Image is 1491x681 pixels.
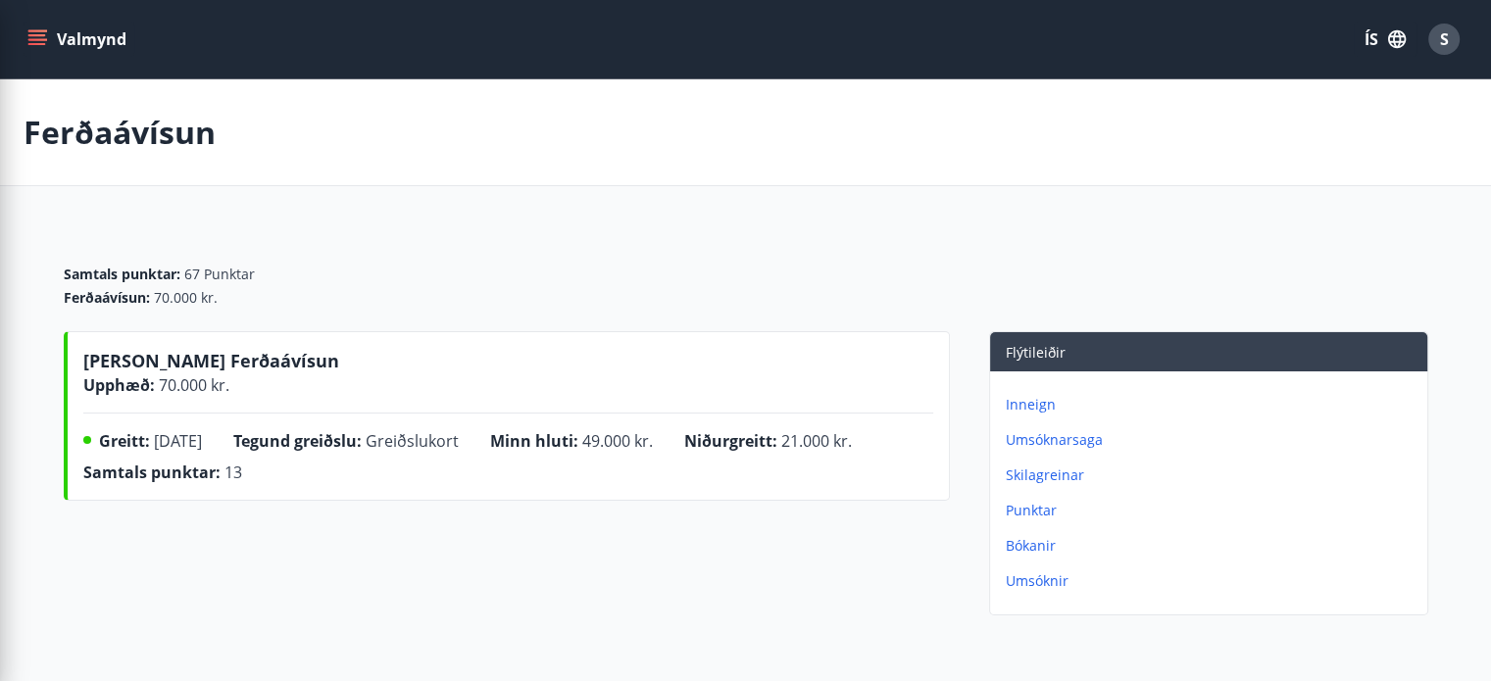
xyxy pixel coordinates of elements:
span: Greitt : [99,430,150,452]
span: S [1440,28,1449,50]
span: Upphæð : [83,374,155,396]
span: [DATE] [154,430,202,452]
button: ÍS [1354,22,1416,57]
p: Bókanir [1006,536,1419,556]
p: Inneign [1006,395,1419,414]
span: [PERSON_NAME] Ferðaávísun [83,349,339,380]
p: Skilagreinar [1006,465,1419,485]
span: 49.000 kr. [582,430,653,452]
span: Samtals punktar : [83,462,221,483]
span: 67 Punktar [184,265,255,284]
span: Flýtileiðir [1006,343,1066,362]
span: 21.000 kr. [781,430,852,452]
span: Tegund greiðslu : [233,430,362,452]
span: 13 [224,462,242,483]
span: Niðurgreitt : [684,430,777,452]
p: Ferðaávísun [24,111,216,154]
button: menu [24,22,134,57]
span: 70.000 kr. [154,288,218,308]
p: Umsóknarsaga [1006,430,1419,450]
span: 70.000 kr. [155,374,229,396]
p: Umsóknir [1006,571,1419,591]
span: Greiðslukort [366,430,459,452]
span: Minn hluti : [490,430,578,452]
span: Samtals punktar : [64,265,180,284]
p: Punktar [1006,501,1419,520]
button: S [1420,16,1467,63]
span: Ferðaávísun : [64,288,150,308]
